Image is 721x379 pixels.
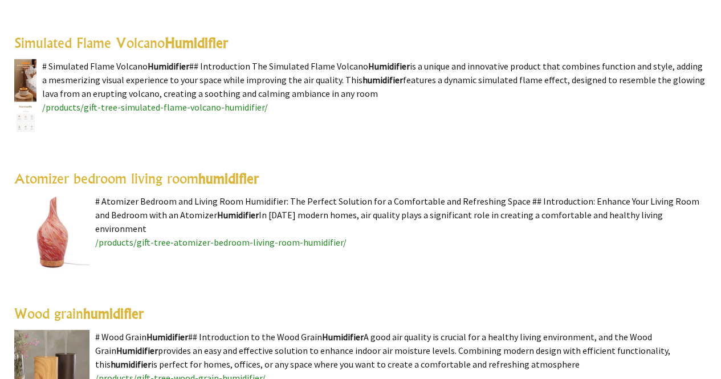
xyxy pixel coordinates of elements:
[42,101,268,113] a: /products/gift-tree-simulated-flame-volcano-humidifier/
[322,331,364,343] highlight: Humidifier
[217,209,259,221] highlight: Humidifier
[95,237,347,248] a: /products/gift-tree-atomizer-bedroom-living-room-humidifier/
[146,331,188,343] highlight: Humidifier
[148,60,189,72] highlight: Humidifier
[14,34,228,51] a: Simulated Flame VolcanoHumidifier
[165,34,228,51] highlight: Humidifier
[83,305,144,322] highlight: humidifier
[111,358,151,370] highlight: humidifier
[14,59,36,135] img: Simulated Flame Volcano Humidifier
[198,170,259,187] highlight: humidifier
[14,305,144,322] a: Wood grainhumidifier
[14,194,89,270] img: Atomizer bedroom living room humidifier
[368,60,410,72] highlight: Humidifier
[116,345,158,356] highlight: Humidifier
[14,170,259,187] a: Atomizer bedroom living roomhumidifier
[362,74,403,85] highlight: humidifier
